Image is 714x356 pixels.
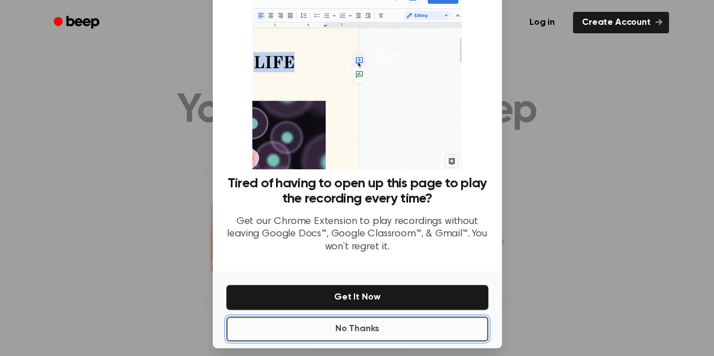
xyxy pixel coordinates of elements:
[226,176,488,206] h3: Tired of having to open up this page to play the recording every time?
[226,317,488,341] button: No Thanks
[518,10,566,36] a: Log in
[573,12,669,33] a: Create Account
[46,12,109,34] a: Beep
[226,285,488,310] button: Get It Now
[226,216,488,254] p: Get our Chrome Extension to play recordings without leaving Google Docs™, Google Classroom™, & Gm...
